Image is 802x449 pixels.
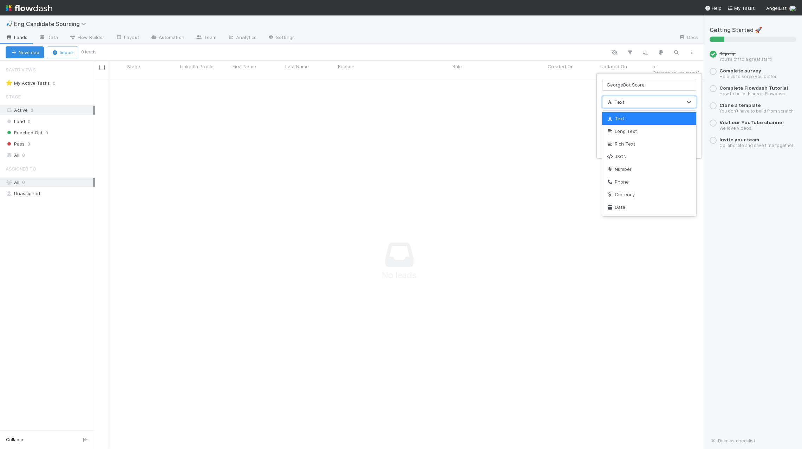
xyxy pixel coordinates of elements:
span: Text [606,116,625,121]
span: Rich Text [606,141,635,147]
span: JSON [606,154,627,159]
span: Phone [606,179,629,185]
span: Date [606,204,625,210]
span: Long Text [606,128,637,134]
span: Number [606,166,632,172]
input: Field Name [602,79,696,91]
span: Text [606,99,624,105]
span: Currency [606,192,635,197]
